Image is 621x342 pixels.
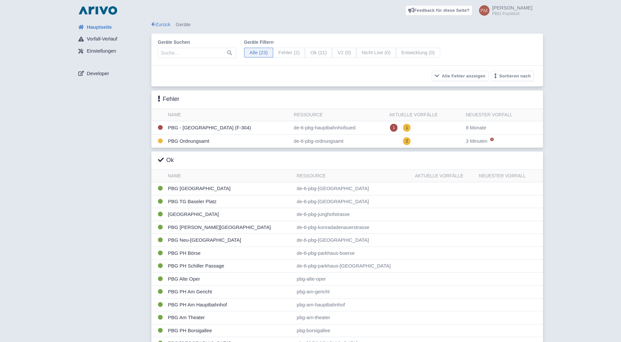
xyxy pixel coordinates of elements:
td: pbg-borsigallee [294,324,412,337]
td: PBG [PERSON_NAME][GEOGRAPHIC_DATA] [165,221,294,234]
span: Ok (21) [305,48,332,58]
span: [PERSON_NAME] [492,5,532,10]
th: Name [165,109,291,121]
th: Neuester Vorfall [463,109,543,121]
span: V2 (0) [332,48,356,58]
td: pbg-alte-oper [294,272,412,285]
label: Geräte filtern [244,39,441,46]
td: PBG PH Borsigallee [165,324,294,337]
a: Zurück [151,22,171,27]
span: Entwicklung (0) [396,48,441,58]
td: PBG Ordnungsamt [165,135,291,148]
a: [PERSON_NAME] PBG Frankfurt [475,5,532,16]
label: Geräte suchen [158,39,236,46]
button: Sortieren nach [491,71,534,81]
h3: Ok [158,157,174,164]
td: PBG PH Schiller Passage [165,260,294,273]
td: de-6-pbg-parkhaus-[GEOGRAPHIC_DATA] [294,260,412,273]
td: PBG PH Am Gericht [165,285,294,299]
td: de-6-pbg-hauptbahnhofsued [291,121,387,135]
span: 1 [403,124,411,132]
span: Nicht Live (0) [356,48,396,58]
a: Feedback für diese Seite? [405,5,473,16]
th: Name [165,170,294,182]
td: de-6-pbg-konradadenauerstrasse [294,221,412,234]
td: de-6-pbg-[GEOGRAPHIC_DATA] [294,195,412,208]
span: Vorfall-Verlauf [87,35,117,43]
h3: Fehler [158,96,179,103]
th: Ressource [291,109,387,121]
span: Fehler (2) [273,48,305,58]
td: de-6-pbg-junghofstrasse [294,208,412,221]
span: 8 Monate [466,125,486,130]
img: logo [77,5,119,16]
td: [GEOGRAPHIC_DATA] [165,208,294,221]
a: Einstellungen [73,45,151,57]
span: Alle (23) [244,48,273,58]
div: Geräte [151,21,543,28]
span: 1 [390,124,397,132]
span: 3 Minuten [466,138,487,144]
td: PBG - [GEOGRAPHIC_DATA] (F-304) [165,121,291,135]
th: Aktuelle Vorfälle [412,170,476,182]
small: PBG Frankfurt [492,11,532,16]
td: PBG PH Börse [165,247,294,260]
td: de-6-pbg-[GEOGRAPHIC_DATA] [294,182,412,195]
a: Vorfall-Verlauf [73,33,151,45]
span: 2 [403,137,411,145]
button: Alle Fehler anzeigen [432,71,489,81]
td: de-6-pbg-[GEOGRAPHIC_DATA] [294,234,412,247]
td: pbg-am-hauptbahnhof [294,298,412,311]
td: de-6-pbg-ordnungsamt [291,135,387,148]
td: PBG Alte Oper [165,272,294,285]
th: Aktuelle Vorfälle [387,109,463,121]
td: PBG Am Theater [165,311,294,324]
a: Hauptseite [73,21,151,33]
th: Neuester Vorfall [476,170,543,182]
td: PBG Neu-[GEOGRAPHIC_DATA] [165,234,294,247]
td: pbg-am-theater [294,311,412,324]
span: Hauptseite [87,24,112,31]
td: PBG [GEOGRAPHIC_DATA] [165,182,294,195]
td: pbg-am-gericht [294,285,412,299]
td: de-6-pbg-parkhaus-boerse [294,247,412,260]
a: Developer [73,67,151,80]
td: PBG PH Am Hauptbahnhof [165,298,294,311]
input: Suche… [158,48,236,58]
span: Einstellungen [87,47,116,55]
td: PBG TG Baseler Platz [165,195,294,208]
span: Developer [87,70,109,77]
th: Ressource [294,170,412,182]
